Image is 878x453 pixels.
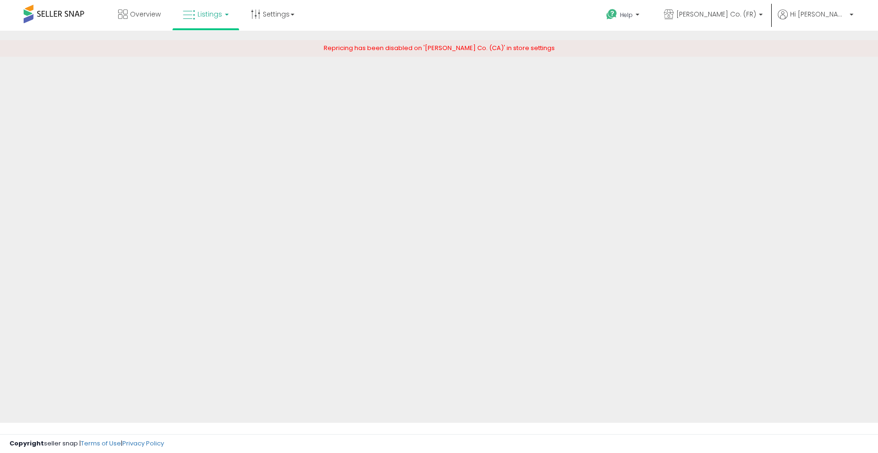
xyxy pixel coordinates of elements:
span: Help [620,11,633,19]
span: Hi [PERSON_NAME] [790,9,847,19]
a: Help [599,1,649,31]
span: [PERSON_NAME] Co. (FR) [676,9,756,19]
span: Repricing has been disabled on '[PERSON_NAME] Co. (CA)' in store settings [324,43,555,52]
span: Overview [130,9,161,19]
i: Get Help [606,9,618,20]
span: Listings [198,9,222,19]
a: Hi [PERSON_NAME] [778,9,853,31]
